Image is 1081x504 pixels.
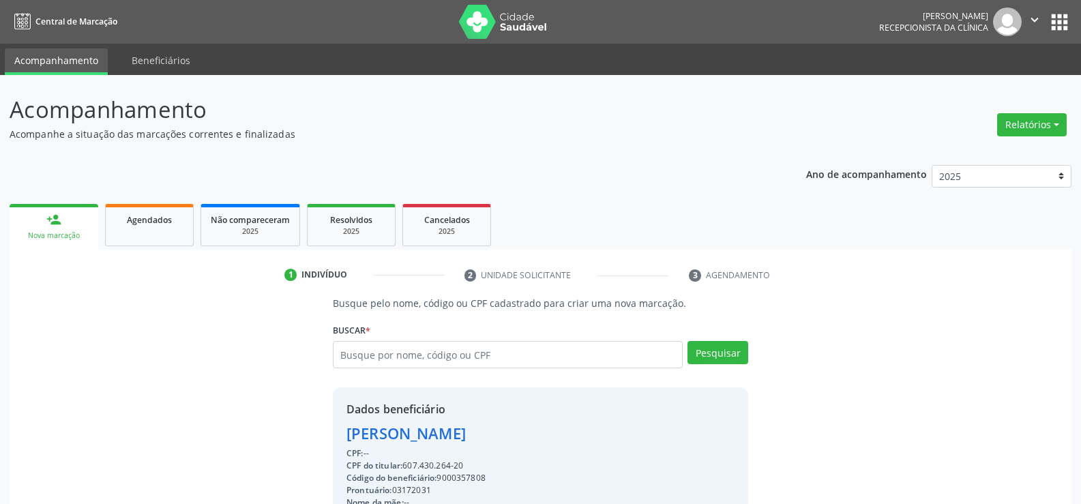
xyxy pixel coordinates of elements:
[993,8,1022,36] img: img
[346,472,436,484] span: Código do beneficiário:
[35,16,117,27] span: Central de Marcação
[19,231,89,241] div: Nova marcação
[806,165,927,182] p: Ano de acompanhamento
[46,212,61,227] div: person_add
[346,447,522,460] div: --
[879,10,988,22] div: [PERSON_NAME]
[346,460,402,471] span: CPF do titular:
[333,320,370,341] label: Buscar
[10,127,753,141] p: Acompanhe a situação das marcações correntes e finalizadas
[1048,10,1071,34] button: apps
[211,226,290,237] div: 2025
[333,341,683,368] input: Busque por nome, código ou CPF
[687,341,748,364] button: Pesquisar
[330,214,372,226] span: Resolvidos
[301,269,347,281] div: Indivíduo
[211,214,290,226] span: Não compareceram
[413,226,481,237] div: 2025
[346,472,522,484] div: 9000357808
[424,214,470,226] span: Cancelados
[5,48,108,75] a: Acompanhamento
[10,10,117,33] a: Central de Marcação
[346,484,522,496] div: 03172031
[127,214,172,226] span: Agendados
[346,422,522,445] div: [PERSON_NAME]
[10,93,753,127] p: Acompanhamento
[122,48,200,72] a: Beneficiários
[346,484,392,496] span: Prontuário:
[997,113,1067,136] button: Relatórios
[317,226,385,237] div: 2025
[1027,12,1042,27] i: 
[333,296,748,310] p: Busque pelo nome, código ou CPF cadastrado para criar uma nova marcação.
[284,269,297,281] div: 1
[346,447,364,459] span: CPF:
[879,22,988,33] span: Recepcionista da clínica
[1022,8,1048,36] button: 
[346,460,522,472] div: 607.430.264-20
[346,401,522,417] div: Dados beneficiário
